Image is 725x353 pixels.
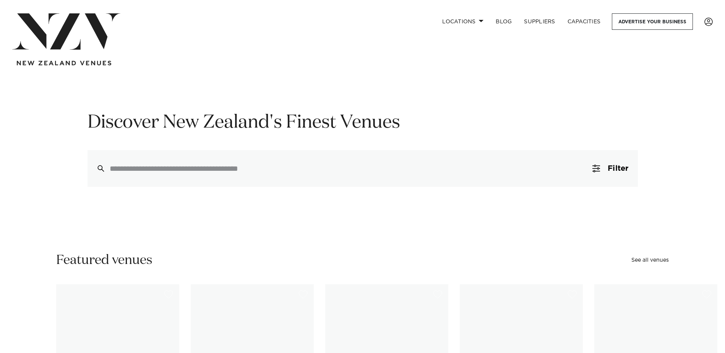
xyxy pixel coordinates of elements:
a: Capacities [561,13,607,30]
img: nzv-logo.png [12,13,120,50]
a: BLOG [490,13,518,30]
button: Filter [583,150,637,187]
span: Filter [608,165,628,172]
h2: Featured venues [56,252,152,269]
a: See all venues [631,257,669,263]
a: SUPPLIERS [518,13,561,30]
h1: Discover New Zealand's Finest Venues [88,111,638,135]
img: new-zealand-venues-text.png [17,61,111,66]
a: Advertise your business [612,13,693,30]
a: Locations [436,13,490,30]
